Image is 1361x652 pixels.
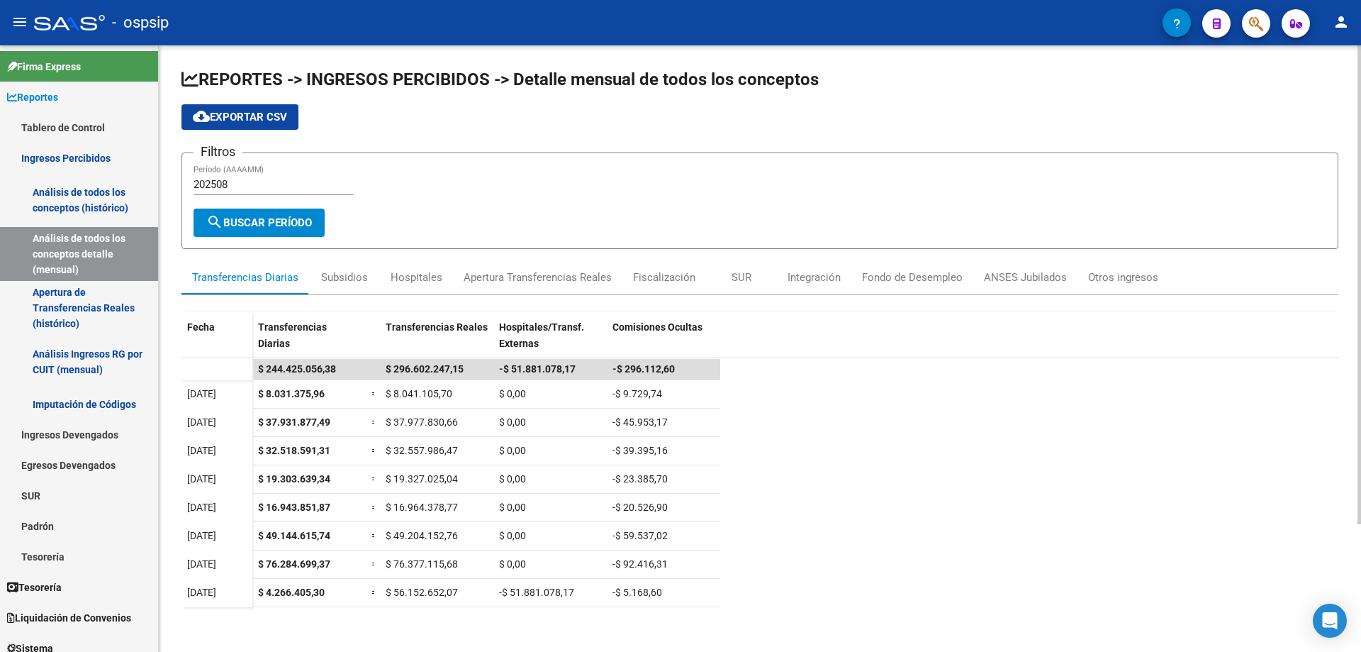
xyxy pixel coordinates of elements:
[371,558,377,570] span: =
[391,270,442,285] div: Hospitales
[386,363,464,375] span: $ 296.602.247,15
[193,111,287,123] span: Exportar CSV
[386,445,458,456] span: $ 32.557.986,47
[612,558,668,570] span: -$ 92.416,31
[371,473,377,485] span: =
[386,558,458,570] span: $ 76.377.115,68
[612,321,702,333] span: Comisiones Ocultas
[187,416,216,428] span: [DATE]
[984,270,1067,285] div: ANSES Jubilados
[112,7,169,38] span: - ospsip
[258,502,330,513] span: $ 16.943.851,87
[11,13,28,31] mat-icon: menu
[499,321,584,349] span: Hospitales/Transf. Externas
[187,388,216,399] span: [DATE]
[386,587,458,598] span: $ 56.152.652,07
[788,270,841,285] div: Integración
[187,587,216,598] span: [DATE]
[187,473,216,485] span: [DATE]
[1333,13,1350,31] mat-icon: person
[499,473,526,485] span: $ 0,00
[187,321,215,333] span: Fecha
[193,108,210,125] mat-icon: cloud_download
[633,270,695,285] div: Fiscalización
[380,312,493,372] datatable-header-cell: Transferencias Reales
[499,363,576,375] span: -$ 51.881.078,17
[499,530,526,541] span: $ 0,00
[612,445,668,456] span: -$ 39.395,16
[499,587,574,598] span: -$ 51.881.078,17
[1088,270,1158,285] div: Otros ingresos
[321,270,368,285] div: Subsidios
[493,312,607,372] datatable-header-cell: Hospitales/Transf. Externas
[258,445,330,456] span: $ 32.518.591,31
[252,312,366,372] datatable-header-cell: Transferencias Diarias
[258,558,330,570] span: $ 76.284.699,37
[181,312,252,372] datatable-header-cell: Fecha
[187,445,216,456] span: [DATE]
[371,502,377,513] span: =
[1313,604,1347,638] div: Open Intercom Messenger
[258,587,325,598] span: $ 4.266.405,30
[258,473,330,485] span: $ 19.303.639,34
[612,502,668,513] span: -$ 20.526,90
[371,530,377,541] span: =
[181,70,819,89] span: REPORTES -> INGRESOS PERCIBIDOS -> Detalle mensual de todos los conceptos
[386,388,452,399] span: $ 8.041.105,70
[206,214,223,231] mat-icon: search
[371,416,377,428] span: =
[612,363,675,375] span: -$ 296.112,60
[386,502,458,513] span: $ 16.964.378,77
[499,558,526,570] span: $ 0,00
[258,321,327,349] span: Transferencias Diarias
[187,530,216,541] span: [DATE]
[386,473,458,485] span: $ 19.327.025,04
[499,416,526,428] span: $ 0,00
[499,445,526,456] span: $ 0,00
[464,270,612,285] div: Apertura Transferencias Reales
[386,416,458,428] span: $ 37.977.830,66
[612,416,668,428] span: -$ 45.953,17
[612,587,662,598] span: -$ 5.168,60
[607,312,720,372] datatable-header-cell: Comisiones Ocultas
[192,270,298,285] div: Transferencias Diarias
[194,142,242,162] h3: Filtros
[499,388,526,399] span: $ 0,00
[258,530,330,541] span: $ 49.144.615,74
[258,363,336,375] span: $ 244.425.056,38
[7,59,81,74] span: Firma Express
[371,445,377,456] span: =
[371,587,377,598] span: =
[7,89,58,105] span: Reportes
[7,580,62,595] span: Tesorería
[612,388,662,399] span: -$ 9.729,74
[187,558,216,570] span: [DATE]
[258,416,330,428] span: $ 37.931.877,49
[206,216,312,229] span: Buscar Período
[612,473,668,485] span: -$ 23.385,70
[612,530,668,541] span: -$ 59.537,02
[732,270,751,285] div: SUR
[181,104,298,130] button: Exportar CSV
[371,388,377,399] span: =
[862,270,963,285] div: Fondo de Desempleo
[386,321,488,333] span: Transferencias Reales
[386,530,458,541] span: $ 49.204.152,76
[187,502,216,513] span: [DATE]
[7,610,131,626] span: Liquidación de Convenios
[258,388,325,399] span: $ 8.031.375,96
[194,209,325,237] button: Buscar Período
[499,502,526,513] span: $ 0,00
